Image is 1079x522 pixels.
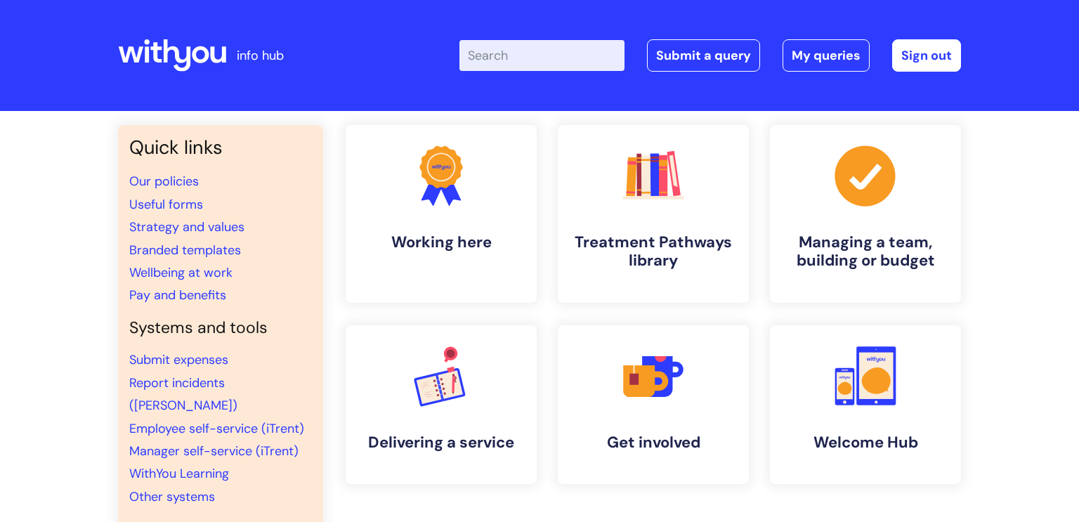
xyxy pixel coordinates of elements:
a: Submit a query [647,39,760,72]
a: Wellbeing at work [129,264,233,281]
a: Report incidents ([PERSON_NAME]) [129,374,237,414]
h3: Quick links [129,136,312,159]
a: Welcome Hub [770,325,961,484]
a: Other systems [129,488,215,505]
a: Pay and benefits [129,287,226,304]
a: Useful forms [129,196,203,213]
a: WithYou Learning [129,465,229,482]
h4: Working here [357,233,525,252]
h4: Treatment Pathways library [569,233,738,270]
a: My queries [783,39,870,72]
a: Strategy and values [129,218,244,235]
a: Working here [346,125,537,303]
a: Manager self-service (iTrent) [129,443,299,459]
a: Sign out [892,39,961,72]
h4: Welcome Hub [781,433,950,452]
h4: Delivering a service [357,433,525,452]
a: Branded templates [129,242,241,259]
p: info hub [237,44,284,67]
input: Search [459,40,624,71]
h4: Managing a team, building or budget [781,233,950,270]
a: Delivering a service [346,325,537,484]
a: Employee self-service (iTrent) [129,420,304,437]
a: Get involved [558,325,749,484]
a: Our policies [129,173,199,190]
a: Submit expenses [129,351,228,368]
div: | - [459,39,961,72]
h4: Systems and tools [129,318,312,338]
h4: Get involved [569,433,738,452]
a: Managing a team, building or budget [770,125,961,303]
a: Treatment Pathways library [558,125,749,303]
